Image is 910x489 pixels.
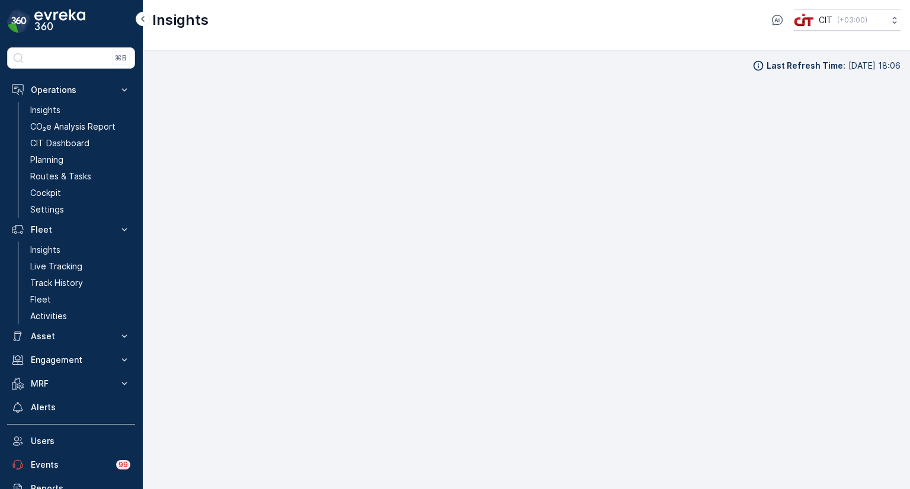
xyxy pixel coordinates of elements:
[25,135,135,152] a: CIT Dashboard
[7,348,135,372] button: Engagement
[25,168,135,185] a: Routes & Tasks
[30,170,91,182] p: Routes & Tasks
[25,118,135,135] a: CO₂e Analysis Report
[30,121,116,133] p: CO₂e Analysis Report
[31,84,111,96] p: Operations
[30,154,63,166] p: Planning
[31,330,111,342] p: Asset
[25,308,135,324] a: Activities
[794,14,814,27] img: cit-logo_pOk6rL0.png
[30,310,67,322] p: Activities
[31,459,109,471] p: Events
[152,11,209,30] p: Insights
[31,224,111,236] p: Fleet
[7,372,135,395] button: MRF
[30,260,82,272] p: Live Tracking
[115,53,127,63] p: ⌘B
[767,60,845,72] p: Last Refresh Time :
[34,9,85,33] img: logo_dark-DEwI_e13.png
[25,102,135,118] a: Insights
[31,378,111,390] p: MRF
[837,15,867,25] p: ( +03:00 )
[7,453,135,477] a: Events99
[7,429,135,453] a: Users
[25,201,135,218] a: Settings
[31,401,130,413] p: Alerts
[819,14,832,26] p: CIT
[7,324,135,348] button: Asset
[25,275,135,291] a: Track History
[30,244,60,256] p: Insights
[794,9,901,31] button: CIT(+03:00)
[25,258,135,275] a: Live Tracking
[25,242,135,258] a: Insights
[25,291,135,308] a: Fleet
[31,354,111,366] p: Engagement
[30,104,60,116] p: Insights
[848,60,901,72] p: [DATE] 18:06
[30,137,89,149] p: CIT Dashboard
[30,277,83,289] p: Track History
[30,187,61,199] p: Cockpit
[30,204,64,215] p: Settings
[7,395,135,419] a: Alerts
[25,185,135,201] a: Cockpit
[31,435,130,447] p: Users
[30,294,51,305] p: Fleet
[25,152,135,168] a: Planning
[7,9,31,33] img: logo
[7,218,135,242] button: Fleet
[7,78,135,102] button: Operations
[118,460,128,469] p: 99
